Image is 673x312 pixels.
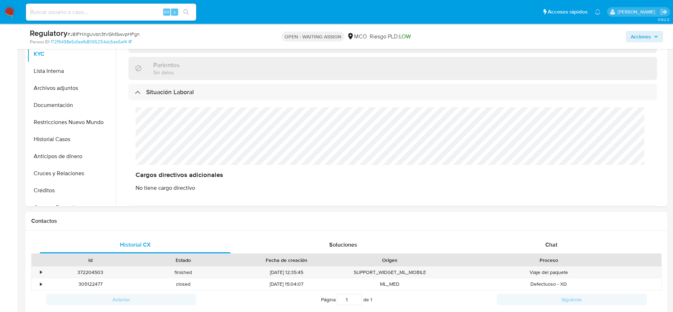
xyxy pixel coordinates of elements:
b: Regulatory [30,27,67,39]
span: 1 [370,296,372,303]
div: finished [137,267,230,278]
span: Soluciones [329,241,357,249]
div: Defectuoso - XD [436,278,661,290]
button: Cruces y Relaciones [27,165,116,182]
h3: Parientes [153,61,180,69]
div: Estado [142,257,225,264]
span: Chat [545,241,557,249]
div: Fecha de creación [235,257,338,264]
div: 305122477 [44,278,137,290]
h1: Contactos [31,217,662,225]
div: closed [137,278,230,290]
button: Anticipos de dinero [27,148,116,165]
button: KYC [27,45,116,63]
span: Acciones [631,31,651,42]
span: LOW [399,32,411,41]
span: Riesgo PLD: [370,33,411,41]
a: Notificaciones [595,9,601,15]
p: ext_royacach@mercadolibre.com [618,9,658,15]
a: Salir [660,8,668,16]
span: Página de [321,294,372,305]
button: Archivos adjuntos [27,80,116,97]
span: # J81FHXgUvbn3tVGMSwvpHFgn [67,31,140,38]
div: Id [49,257,132,264]
div: Origen [348,257,431,264]
div: [DATE] 15:04:07 [230,278,343,290]
div: [DATE] 12:35:45 [230,267,343,278]
button: Créditos [27,182,116,199]
button: Historial Casos [27,131,116,148]
span: s [173,9,176,15]
button: Restricciones Nuevo Mundo [27,114,116,131]
div: Viaje del paquete [436,267,661,278]
div: Situación Laboral [128,84,657,100]
h4: No tiene cargo directivo [136,184,650,192]
div: • [40,269,42,276]
button: Siguiente [497,294,647,305]
button: Documentación [27,97,116,114]
button: Lista Interna [27,63,116,80]
h3: Situación Laboral [146,88,194,96]
p: Sin datos [153,69,180,76]
input: Buscar usuario o caso... [26,7,196,17]
a: f72f9498e5d1aefb8095254dc5ea5ef4 [51,39,132,45]
h3: Cargos directivos adicionales [136,171,650,179]
span: 3.152.0 [658,17,669,22]
span: Accesos rápidos [548,8,588,16]
button: Cuentas Bancarias [27,199,116,216]
div: ParientesSin datos [128,57,657,80]
div: Proceso [441,257,656,264]
b: Person ID [30,39,49,45]
span: Alt [164,9,170,15]
button: Anterior [46,294,196,305]
div: • [40,281,42,287]
div: MCO [347,33,367,41]
span: Historial CX [120,241,151,249]
div: SUPPORT_WIDGET_ML_MOBILE [343,267,436,278]
button: Acciones [626,31,663,42]
div: 372204503 [44,267,137,278]
p: OPEN - WAITING ASSIGN [282,32,344,42]
div: ML_MED [343,278,436,290]
button: search-icon [179,7,193,17]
